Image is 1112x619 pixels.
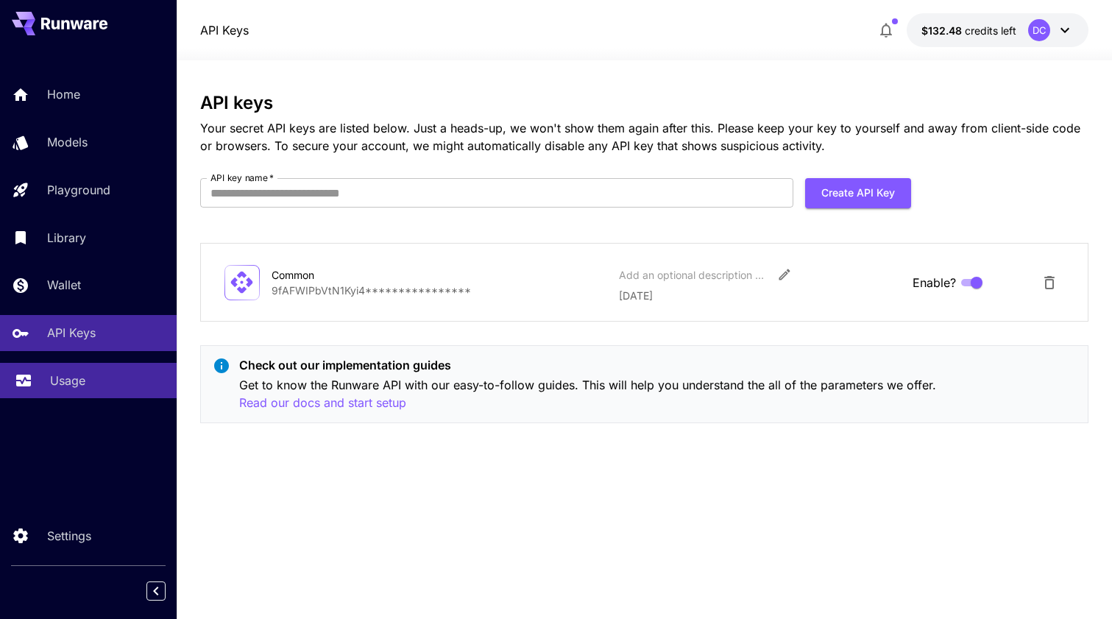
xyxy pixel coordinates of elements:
div: Common [272,267,419,283]
p: Library [47,229,86,247]
button: Create API Key [805,178,911,208]
button: $132.4817DC [907,13,1088,47]
label: API key name [210,171,274,184]
p: Your secret API keys are listed below. Just a heads-up, we won't show them again after this. Plea... [200,119,1088,155]
p: Settings [47,527,91,545]
div: Add an optional description or comment [619,267,766,283]
p: Get to know the Runware API with our easy-to-follow guides. This will help you understand the all... [239,376,1076,412]
div: DC [1028,19,1050,41]
button: Edit [771,261,798,288]
div: Collapse sidebar [157,578,177,604]
a: API Keys [200,21,249,39]
p: Usage [50,372,85,389]
h3: API keys [200,93,1088,113]
div: $132.4817 [921,23,1016,38]
p: Home [47,85,80,103]
span: $132.48 [921,24,965,37]
span: Enable? [913,274,956,291]
p: API Keys [47,324,96,342]
p: Check out our implementation guides [239,356,1076,374]
p: Models [47,133,88,151]
p: Wallet [47,276,81,294]
p: [DATE] [619,288,901,303]
button: Collapse sidebar [146,581,166,601]
nav: breadcrumb [200,21,249,39]
span: credits left [965,24,1016,37]
p: Playground [47,181,110,199]
button: Delete API Key [1035,268,1064,297]
button: Read our docs and start setup [239,394,406,412]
